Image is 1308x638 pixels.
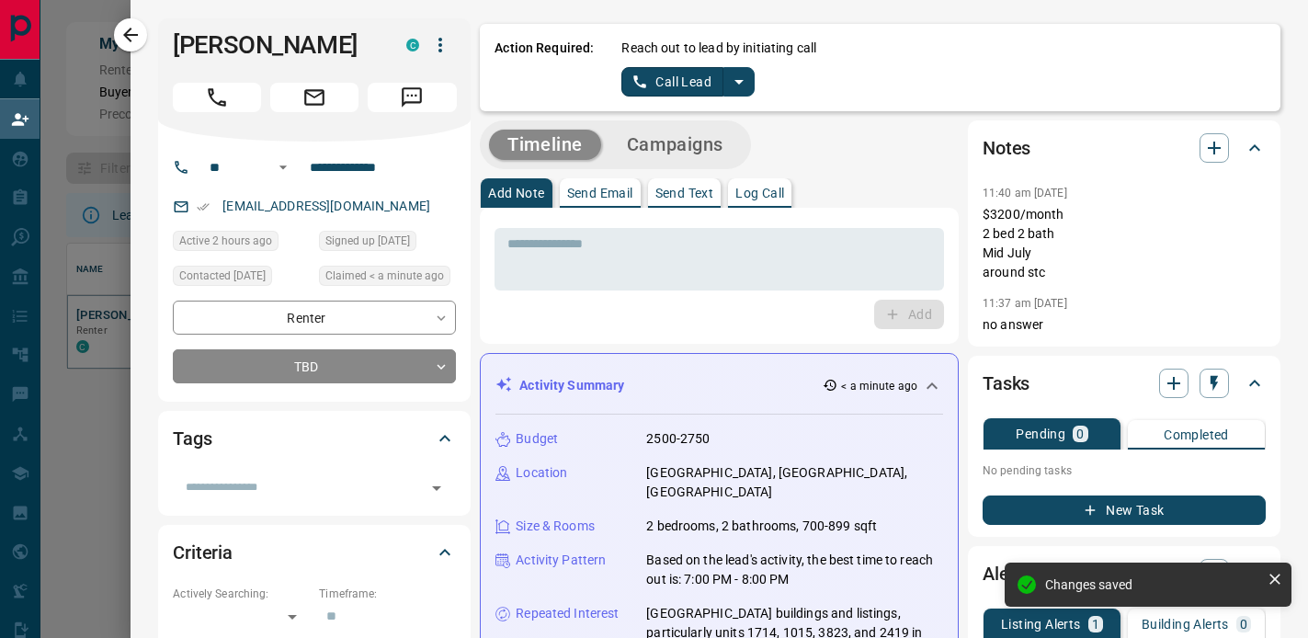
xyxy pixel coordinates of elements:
[567,187,633,199] p: Send Email
[495,39,594,97] p: Action Required:
[173,530,456,575] div: Criteria
[173,349,456,383] div: TBD
[270,83,358,112] span: Email
[516,429,558,449] p: Budget
[319,586,456,602] p: Timeframe:
[173,266,310,291] div: Tue May 30 2023
[983,457,1266,484] p: No pending tasks
[516,551,606,570] p: Activity Pattern
[1001,618,1081,631] p: Listing Alerts
[319,266,456,291] div: Wed Aug 13 2025
[983,559,1030,588] h2: Alerts
[424,475,449,501] button: Open
[173,538,233,567] h2: Criteria
[841,378,917,394] p: < a minute ago
[495,369,943,403] div: Activity Summary< a minute ago
[368,83,456,112] span: Message
[621,67,723,97] button: Call Lead
[406,39,419,51] div: condos.ca
[272,156,294,178] button: Open
[173,30,379,60] h1: [PERSON_NAME]
[983,126,1266,170] div: Notes
[489,130,601,160] button: Timeline
[646,551,943,589] p: Based on the lead's activity, the best time to reach out is: 7:00 PM - 8:00 PM
[646,517,877,536] p: 2 bedrooms, 2 bathrooms, 700-899 sqft
[655,187,714,199] p: Send Text
[1076,427,1084,440] p: 0
[983,297,1067,310] p: 11:37 am [DATE]
[735,187,784,199] p: Log Call
[983,496,1266,525] button: New Task
[173,231,310,256] div: Wed Aug 13 2025
[983,369,1029,398] h2: Tasks
[983,361,1266,405] div: Tasks
[325,232,410,250] span: Signed up [DATE]
[173,586,310,602] p: Actively Searching:
[1092,618,1099,631] p: 1
[983,552,1266,596] div: Alerts
[179,267,266,285] span: Contacted [DATE]
[179,232,272,250] span: Active 2 hours ago
[1240,618,1247,631] p: 0
[983,205,1266,282] p: $3200/month 2 bed 2 bath Mid July around stc
[173,83,261,112] span: Call
[646,429,710,449] p: 2500-2750
[173,416,456,461] div: Tags
[1016,427,1065,440] p: Pending
[325,267,444,285] span: Claimed < a minute ago
[983,315,1266,335] p: no answer
[983,133,1030,163] h2: Notes
[519,376,624,395] p: Activity Summary
[609,130,742,160] button: Campaigns
[197,200,210,213] svg: Email Verified
[222,199,430,213] a: [EMAIL_ADDRESS][DOMAIN_NAME]
[488,187,544,199] p: Add Note
[1164,428,1229,441] p: Completed
[1142,618,1229,631] p: Building Alerts
[516,604,619,623] p: Repeated Interest
[621,39,816,58] p: Reach out to lead by initiating call
[319,231,456,256] div: Mon Mar 06 2023
[646,463,943,502] p: [GEOGRAPHIC_DATA], [GEOGRAPHIC_DATA], [GEOGRAPHIC_DATA]
[173,301,456,335] div: Renter
[621,67,755,97] div: split button
[516,463,567,483] p: Location
[1045,577,1260,592] div: Changes saved
[983,187,1067,199] p: 11:40 am [DATE]
[516,517,595,536] p: Size & Rooms
[173,424,211,453] h2: Tags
